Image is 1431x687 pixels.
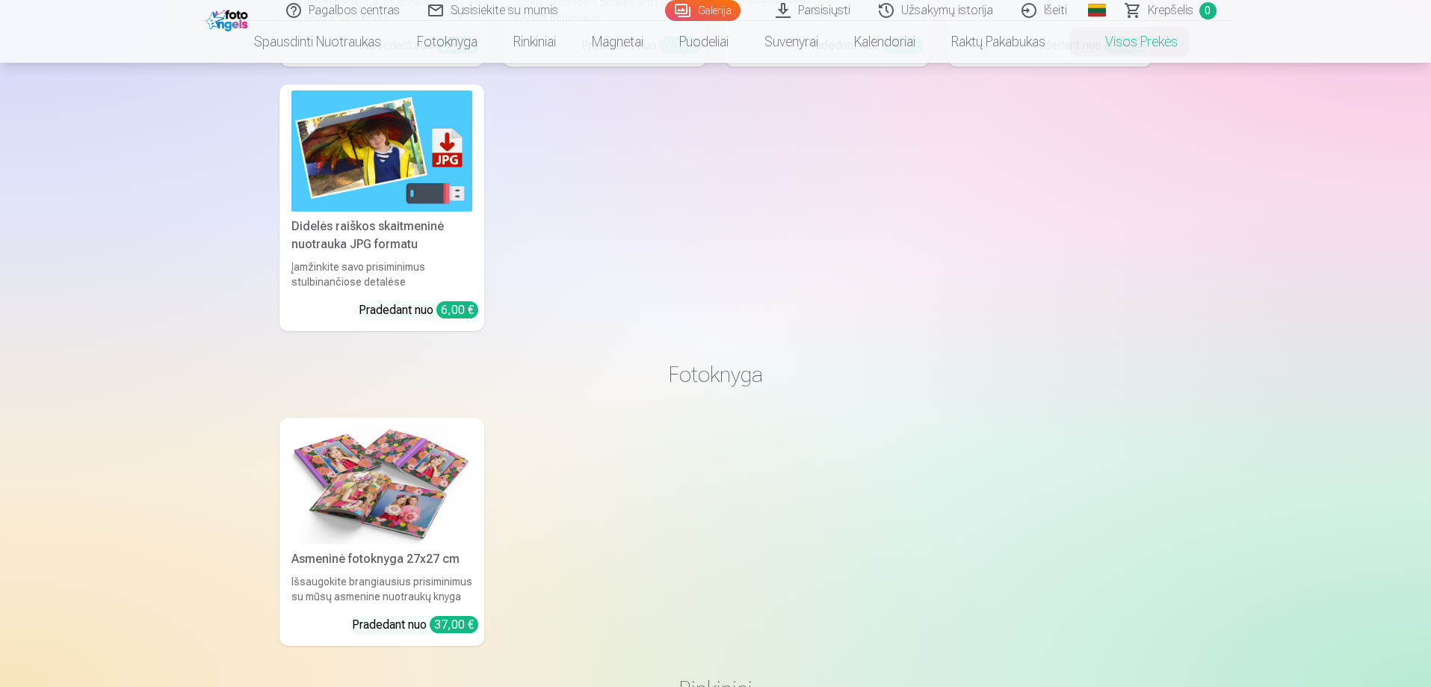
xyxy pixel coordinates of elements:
[285,550,478,568] div: Asmeninė fotoknyga 27x27 cm
[1063,21,1196,63] a: Visos prekės
[399,21,495,63] a: Fotoknyga
[747,21,836,63] a: Suvenyrai
[495,21,574,63] a: Rinkiniai
[836,21,933,63] a: Kalendoriai
[430,616,478,633] div: 37,00 €
[1199,2,1217,19] span: 0
[291,90,472,211] img: Didelės raiškos skaitmeninė nuotrauka JPG formatu
[291,361,1140,388] h3: Fotoknyga
[661,21,747,63] a: Puodeliai
[574,21,661,63] a: Magnetai
[285,574,478,604] div: Išsaugokite brangiausius prisiminimus su mūsų asmenine nuotraukų knyga
[285,259,478,289] div: Įamžinkite savo prisiminimus stulbinančiose detalėse
[436,301,478,318] div: 6,00 €
[236,21,399,63] a: Spausdinti nuotraukas
[352,616,478,634] div: Pradedant nuo
[206,6,252,31] img: /fa2
[1148,1,1193,19] span: Krepšelis
[291,424,472,544] img: Asmeninė fotoknyga 27x27 cm
[285,218,478,253] div: Didelės raiškos skaitmeninė nuotrauka JPG formatu
[933,21,1063,63] a: Raktų pakabukas
[279,84,484,330] a: Didelės raiškos skaitmeninė nuotrauka JPG formatuDidelės raiškos skaitmeninė nuotrauka JPG format...
[279,418,484,646] a: Asmeninė fotoknyga 27x27 cmAsmeninė fotoknyga 27x27 cmIšsaugokite brangiausius prisiminimus su mū...
[359,301,478,319] div: Pradedant nuo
